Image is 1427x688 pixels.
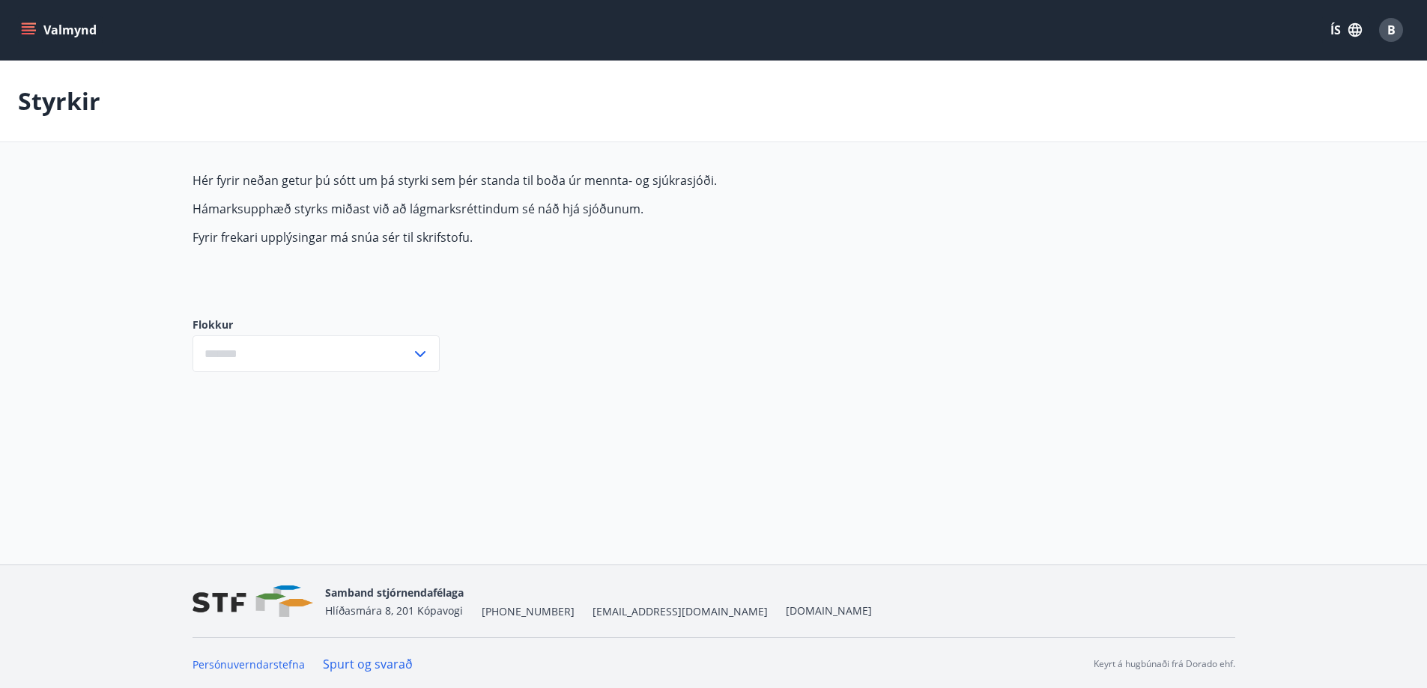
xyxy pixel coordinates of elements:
[1322,16,1370,43] button: ÍS
[193,585,313,618] img: vjCaq2fThgY3EUYqSgpjEiBg6WP39ov69hlhuPVN.png
[1387,22,1396,38] span: B
[193,317,440,332] label: Flokkur
[193,229,900,246] p: Fyrir frekari upplýsingar má snúa sér til skrifstofu.
[193,172,900,189] p: Hér fyrir neðan getur þú sótt um þá styrki sem þér standa til boða úr mennta- og sjúkrasjóði.
[593,604,768,619] span: [EMAIL_ADDRESS][DOMAIN_NAME]
[193,657,305,672] a: Persónuverndarstefna
[193,201,900,217] p: Hámarksupphæð styrks miðast við að lágmarksréttindum sé náð hjá sjóðunum.
[786,603,872,618] a: [DOMAIN_NAME]
[323,656,413,672] a: Spurt og svarað
[325,585,464,600] span: Samband stjórnendafélaga
[325,603,463,618] span: Hlíðasmára 8, 201 Kópavogi
[18,85,100,118] p: Styrkir
[18,16,103,43] button: menu
[1373,12,1409,48] button: B
[482,604,575,619] span: [PHONE_NUMBER]
[1094,657,1235,671] p: Keyrt á hugbúnaði frá Dorado ehf.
